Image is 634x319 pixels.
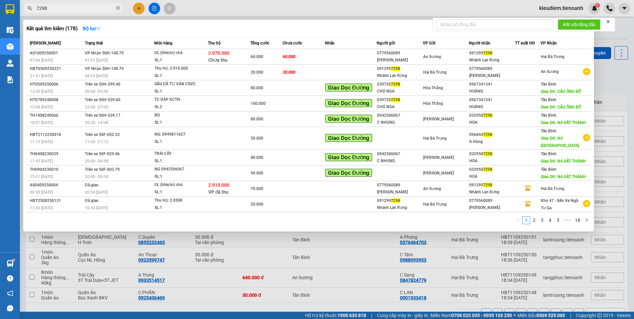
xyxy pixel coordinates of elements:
span: 13:35 [DATE] [30,89,53,94]
div: TRÁI CÂY [155,150,204,158]
span: plus-circle [583,68,590,75]
div: SL: 1 [155,57,204,64]
div: Thu Hộ: 2.910.000 [155,65,204,72]
div: SL: 1 [155,158,204,165]
div: CHÚ NGA [377,88,422,95]
span: Kho 47 - Bến Xe Ngã Tư Ga [541,198,578,210]
button: right [583,216,591,224]
a: 4 [546,217,554,224]
button: left [514,216,522,224]
img: warehouse-icon [7,260,14,267]
span: Tân Bình [541,167,556,172]
span: VP Nhận 50H-148.79 [85,51,124,55]
div: HT0709240008 [30,96,83,103]
span: Chưa thu [208,57,227,63]
div: HOA [469,173,515,180]
div: 039720 [377,81,422,88]
span: 22:00 - 07/09 [85,105,108,109]
span: Giao Dọc Đường [325,169,372,177]
div: TH1408240066 [30,112,83,119]
div: ĐL (hhkctn) chả [155,181,204,189]
span: Giao DĐ: N4 ĐẤT THÁNH [541,159,586,163]
div: [PERSON_NAME] [469,204,515,211]
span: Giao DĐ: N4 ĐẤT THÁNH [541,120,586,125]
span: 15:51 [DATE] [30,174,53,179]
span: Trên xe 50H-299.40 [85,82,120,87]
span: VP Gửi [423,41,435,45]
div: 032958 [469,151,515,158]
span: 50.000 [251,136,263,141]
img: solution-icon [7,76,14,83]
span: Tân Bình [541,82,556,87]
div: Nhánh Lan Rừng [377,72,422,79]
div: C NHUNG [377,119,422,126]
div: HOA [469,158,515,164]
div: Nhánh Lan Rừng [469,57,515,64]
div: Nhánh Lan Rừng [469,189,515,196]
div: 0779560089 [377,50,422,57]
span: 17:26 [DATE] [30,206,53,210]
a: 5 [554,217,562,224]
div: AS1009250001 [30,50,83,57]
div: SL: 1 [155,204,204,212]
div: Thu Hộ: 2.050K [155,197,204,204]
span: Tổng cước [250,41,269,45]
span: Trên xe 50H-539.17 [85,113,120,118]
span: Giao DĐ: CẦU ÔNG BỐ [541,89,581,94]
div: TH0904230010 [30,166,83,173]
li: Next 5 Pages [562,216,573,224]
div: 032958 [469,112,515,119]
span: 70.000 [251,186,263,191]
span: down [96,26,101,31]
input: Tìm tên, số ĐT hoặc mã đơn [36,5,115,12]
div: 032958 [469,166,515,173]
span: Giao DĐ: N4 ĐẤT THÁNH [541,174,586,179]
img: logo-vxr [6,4,14,14]
span: VP đã thu [208,189,228,195]
span: [PERSON_NAME] [30,41,61,45]
span: 07:23 [DATE] [85,58,108,63]
div: AS0409250004 [30,182,83,189]
span: 09:30 [DATE] [30,190,53,195]
span: Hai Bà Trưng [541,54,564,59]
span: 7298 [483,167,492,172]
span: Hai Bà Trưng [541,186,564,191]
span: Kết nối tổng đài [563,21,595,28]
span: [PERSON_NAME] [423,117,454,121]
li: Previous Page [514,216,522,224]
span: Tân Bình [541,129,556,133]
div: 0779560089 [469,197,515,204]
li: 2 [530,216,538,224]
span: 20.000 [251,70,263,75]
div: NG 0942506067 [155,166,204,173]
span: 17:45 [DATE] [30,159,53,163]
span: 20:30 - 14/08 [85,120,108,125]
div: TH0408230039 [30,151,83,158]
span: An Sương [423,186,441,191]
span: 07:04 [DATE] [30,58,53,63]
span: Hai Bà Trưng [423,136,447,141]
span: VP Nhận 50H-148.79 [85,66,124,71]
div: SL: 1 [155,173,204,180]
div: [PERSON_NAME] [377,57,422,64]
div: 091299 [377,197,422,204]
div: SL: 1 [155,189,204,196]
span: Giao DĐ: CẦU ÔNG BỐ [541,105,581,109]
li: Next Page [583,216,591,224]
span: 2.910.000 [208,182,229,188]
span: close-circle [116,6,120,10]
span: Trên xe 50F-029.46 [85,152,120,156]
span: ••• [562,216,573,224]
div: SL: 1 [155,72,204,80]
span: 20.000 [283,70,295,75]
div: NG: 0949811627 [155,131,204,138]
span: 2.070.000 [208,50,229,56]
div: HOÀNG [469,88,515,95]
div: SẦU ĐÃ TƯ VÁN CSVC [155,81,204,88]
div: 0942506067 [377,112,422,119]
span: 11:45 - 21/12 [85,140,108,144]
div: 0779560089 [377,182,422,189]
div: HBT2508250131 [30,197,83,204]
sup: 1 [13,259,15,261]
img: warehouse-icon [7,43,14,50]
